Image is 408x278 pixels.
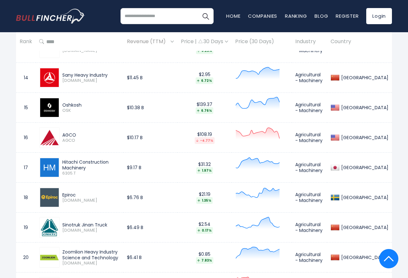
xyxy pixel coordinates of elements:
td: 18 [16,183,36,213]
div: [GEOGRAPHIC_DATA] [340,165,388,170]
td: Agricultural - Machinery [292,123,327,153]
div: $31.32 [181,161,228,174]
div: $0.85 [181,251,228,264]
a: Blog [315,13,328,19]
span: [DOMAIN_NAME] [62,78,120,83]
span: [DOMAIN_NAME] [62,198,120,203]
div: Epiroc [62,192,120,198]
th: Industry [292,32,327,51]
span: OSK [62,108,120,113]
a: Register [336,13,359,19]
td: $11.45 B [123,63,177,93]
span: AGCO [62,138,120,143]
a: Go to homepage [16,9,85,24]
img: 000951.SZ.png [40,218,59,237]
span: [DOMAIN_NAME] [62,48,120,53]
td: 17 [16,153,36,183]
div: [GEOGRAPHIC_DATA] [340,195,388,200]
th: Price (30 Days) [232,32,292,51]
td: 14 [16,63,36,93]
a: Companies [248,13,277,19]
img: 600031.SS.png [40,68,59,87]
div: $139.37 [181,101,228,114]
img: EPI-A.ST.png [40,188,59,207]
div: 1.97% [196,167,213,174]
div: Oshkosh [62,102,120,108]
td: 15 [16,93,36,123]
div: 7.83% [196,257,213,264]
div: 0.17% [196,227,213,234]
div: 1.35% [196,197,213,204]
div: [GEOGRAPHIC_DATA] [340,225,388,230]
div: Price | 30 Days [181,38,228,45]
div: 6.76% [196,107,213,114]
td: Agricultural - Machinery [292,153,327,183]
img: OSK.png [40,98,59,117]
span: Revenue (TTM) [127,37,169,47]
div: [GEOGRAPHIC_DATA] [340,75,388,81]
span: [DOMAIN_NAME] [62,228,120,233]
td: Agricultural - Machinery [292,213,327,243]
a: Home [226,13,240,19]
div: Sany Heavy Industry [62,72,120,78]
img: AGCO.png [40,128,59,147]
td: $10.38 B [123,93,177,123]
td: $6.49 B [123,213,177,243]
span: 6305.T [62,171,120,176]
img: 1157.HK.png [40,255,59,260]
div: $108.19 [181,131,228,144]
td: $6.41 B [123,243,177,273]
div: $2.95 [181,72,228,84]
div: $2.54 [181,221,228,234]
div: [GEOGRAPHIC_DATA] [340,135,388,140]
td: Agricultural - Machinery [292,93,327,123]
button: Search [198,8,214,24]
span: [DOMAIN_NAME] [62,261,120,266]
div: -4.77% [195,137,215,144]
div: Zoomlion Heavy Industry Science and Technology [62,249,120,261]
div: [GEOGRAPHIC_DATA] [340,105,388,110]
td: $9.17 B [123,153,177,183]
div: Sinotruk Jinan Truck [62,222,120,228]
th: Country [327,32,392,51]
td: 20 [16,243,36,273]
td: Agricultural - Machinery [292,243,327,273]
td: $6.76 B [123,183,177,213]
div: Hitachi Construction Machinery [62,159,120,171]
td: Agricultural - Machinery [292,183,327,213]
td: Agricultural - Machinery [292,63,327,93]
div: $21.19 [181,191,228,204]
th: Rank [16,32,36,51]
a: Login [366,8,392,24]
div: [GEOGRAPHIC_DATA] [340,254,388,260]
td: 19 [16,213,36,243]
img: bullfincher logo [16,9,85,24]
a: Ranking [285,13,307,19]
div: 6.72% [196,77,213,84]
td: $10.17 B [123,123,177,153]
div: AGCO [62,132,120,138]
td: 16 [16,123,36,153]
